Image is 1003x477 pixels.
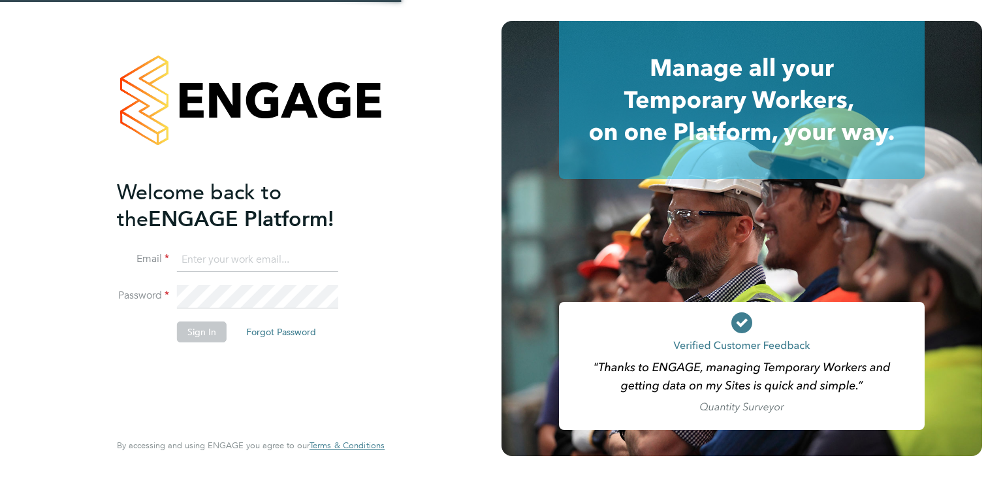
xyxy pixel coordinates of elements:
input: Enter your work email... [177,248,338,272]
span: By accessing and using ENGAGE you agree to our [117,440,385,451]
h2: ENGAGE Platform! [117,179,372,233]
label: Email [117,252,169,266]
label: Password [117,289,169,303]
span: Welcome back to the [117,180,281,232]
button: Sign In [177,321,227,342]
button: Forgot Password [236,321,326,342]
a: Terms & Conditions [310,440,385,451]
